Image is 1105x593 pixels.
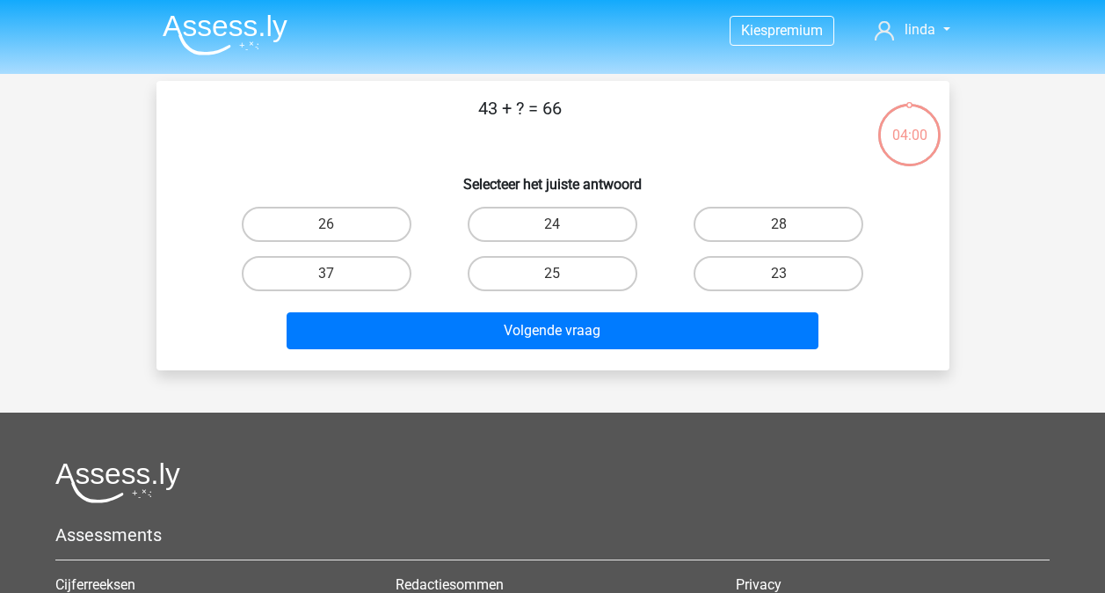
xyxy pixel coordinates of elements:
[736,576,781,593] a: Privacy
[694,256,863,291] label: 23
[55,576,135,593] a: Cijferreeksen
[185,162,921,193] h6: Selecteer het juiste antwoord
[242,207,411,242] label: 26
[468,256,637,291] label: 25
[868,19,956,40] a: linda
[55,524,1050,545] h5: Assessments
[876,102,942,146] div: 04:00
[694,207,863,242] label: 28
[185,95,855,148] p: 43 + ? = 66
[242,256,411,291] label: 37
[767,22,823,39] span: premium
[731,18,833,42] a: Kiespremium
[396,576,504,593] a: Redactiesommen
[468,207,637,242] label: 24
[287,312,818,349] button: Volgende vraag
[741,22,767,39] span: Kies
[905,21,935,38] span: linda
[163,14,287,55] img: Assessly
[55,462,180,503] img: Assessly logo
